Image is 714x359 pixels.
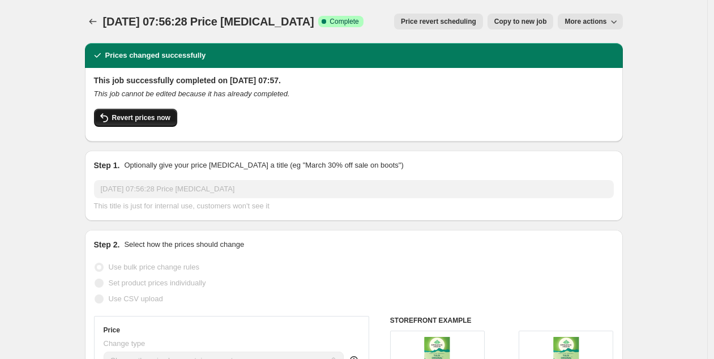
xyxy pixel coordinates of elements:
[124,239,244,250] p: Select how the prices should change
[94,89,290,98] i: This job cannot be edited because it has already completed.
[109,263,199,271] span: Use bulk price change rules
[94,180,614,198] input: 30% off holiday sale
[94,202,270,210] span: This title is just for internal use, customers won't see it
[330,17,358,26] span: Complete
[109,279,206,287] span: Set product prices individually
[565,17,606,26] span: More actions
[390,316,614,325] h6: STOREFRONT EXAMPLE
[112,113,170,122] span: Revert prices now
[494,17,547,26] span: Copy to new job
[94,109,177,127] button: Revert prices now
[103,15,314,28] span: [DATE] 07:56:28 Price [MEDICAL_DATA]
[394,14,483,29] button: Price revert scheduling
[94,160,120,171] h2: Step 1.
[488,14,554,29] button: Copy to new job
[104,339,146,348] span: Change type
[104,326,120,335] h3: Price
[109,294,163,303] span: Use CSV upload
[94,75,614,86] h2: This job successfully completed on [DATE] 07:57.
[85,14,101,29] button: Price change jobs
[105,50,206,61] h2: Prices changed successfully
[94,239,120,250] h2: Step 2.
[558,14,622,29] button: More actions
[124,160,403,171] p: Optionally give your price [MEDICAL_DATA] a title (eg "March 30% off sale on boots")
[401,17,476,26] span: Price revert scheduling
